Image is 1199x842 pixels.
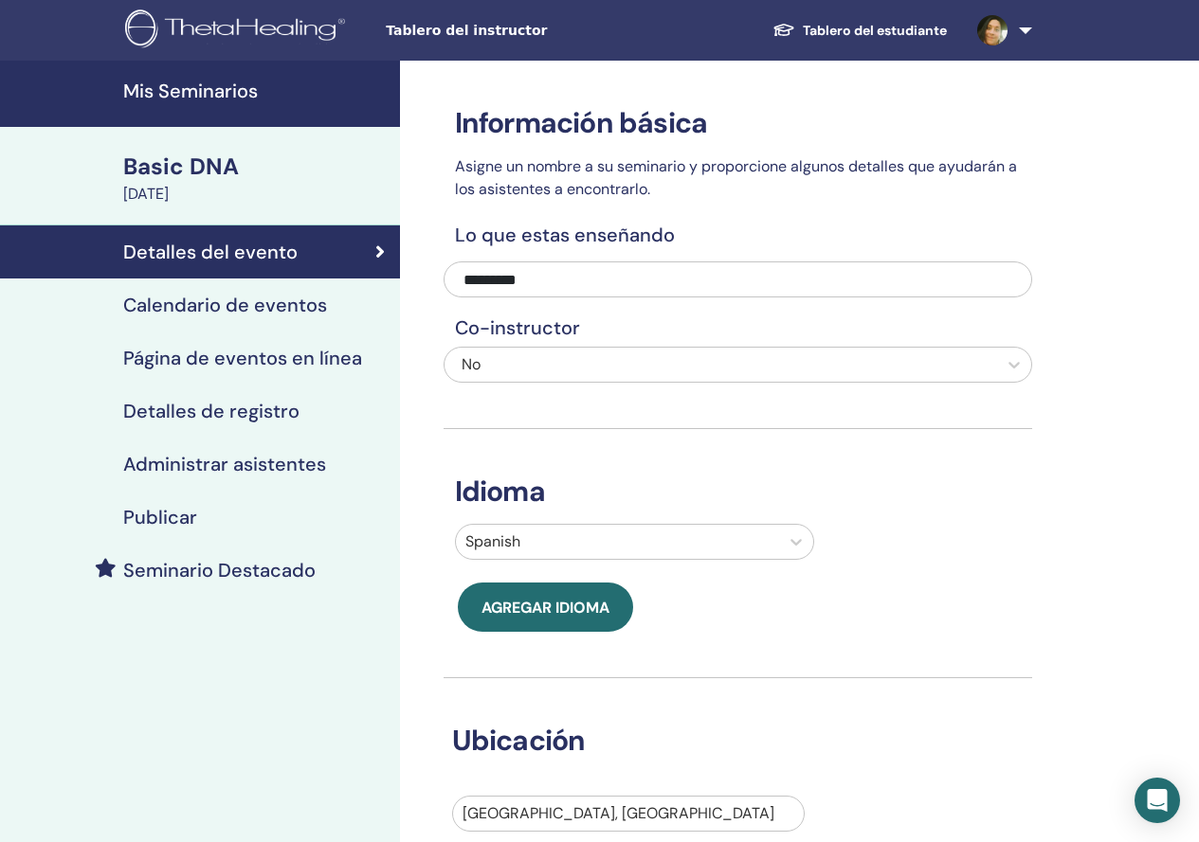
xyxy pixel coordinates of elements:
img: graduation-cap-white.svg [772,22,795,38]
h4: Publicar [123,506,197,528]
h4: Detalles del evento [123,241,298,263]
img: default.jpg [977,15,1008,45]
button: Agregar idioma [458,582,633,632]
span: Agregar idioma [481,598,609,618]
a: Basic DNA[DATE] [112,151,400,206]
h4: Administrar asistentes [123,453,326,475]
h4: Detalles de registro [123,400,300,422]
img: logo.png [125,9,352,52]
a: Tablero del estudiante [757,13,962,48]
div: Open Intercom Messenger [1135,778,1180,823]
h4: Lo que estas enseñando [444,224,1032,246]
h4: Mis Seminarios [123,80,389,102]
h4: Calendario de eventos [123,294,327,316]
p: Asigne un nombre a su seminario y proporcione algunos detalles que ayudarán a los asistentes a en... [444,155,1032,201]
h4: Página de eventos en línea [123,347,362,369]
span: Tablero del instructor [386,21,670,41]
h3: Ubicación [441,724,1007,758]
h3: Idioma [444,475,1032,509]
h3: Información básica [444,106,1032,140]
h4: Seminario Destacado [123,559,316,582]
div: [DATE] [123,183,389,206]
span: No [462,354,481,374]
h4: Co-instructor [444,316,1032,339]
div: Basic DNA [123,151,389,183]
